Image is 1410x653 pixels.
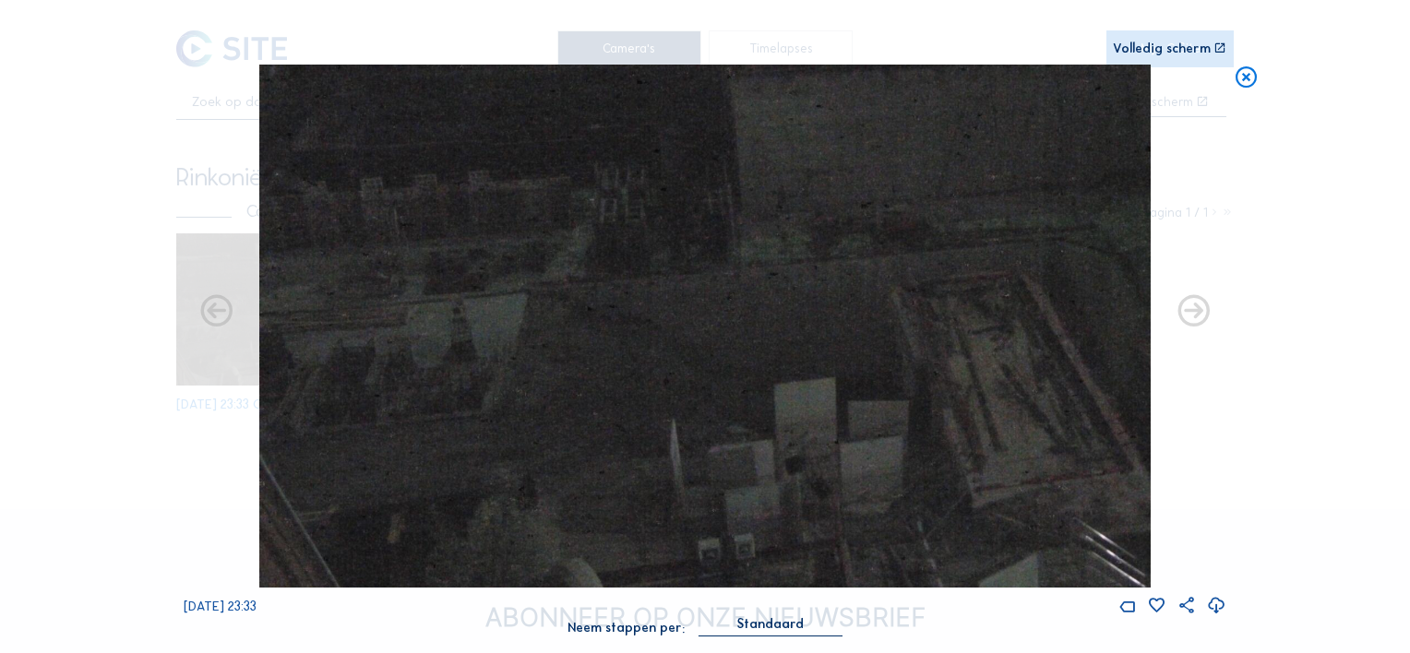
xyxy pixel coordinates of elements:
span: [DATE] 23:33 [184,599,257,614]
img: Image [259,65,1151,587]
i: Forward [197,293,235,331]
div: Standaard [699,616,842,635]
div: Neem stappen per: [568,622,685,635]
i: Back [1175,293,1213,331]
div: Standaard [737,616,804,633]
div: Volledig scherm [1113,42,1211,55]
